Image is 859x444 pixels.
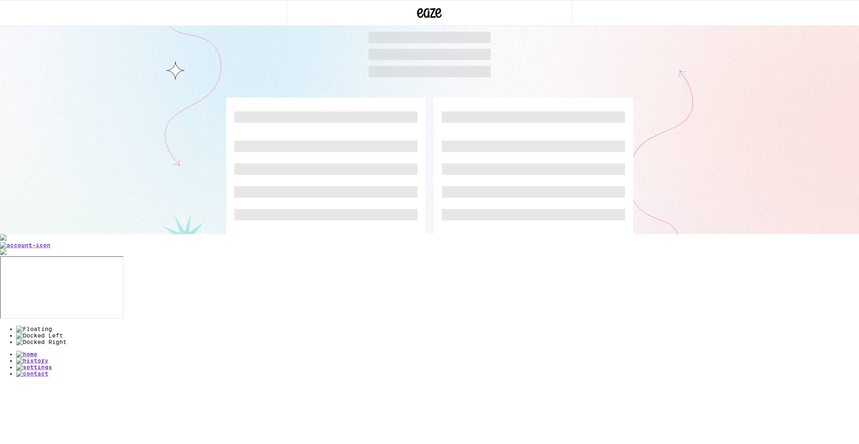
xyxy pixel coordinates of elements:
[16,364,52,370] img: Settings
[16,339,67,345] img: Docked Right
[16,332,63,339] img: Docked Left
[16,370,48,377] img: Contact
[16,326,52,332] img: Floating
[16,357,48,364] img: History
[16,351,37,357] img: Home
